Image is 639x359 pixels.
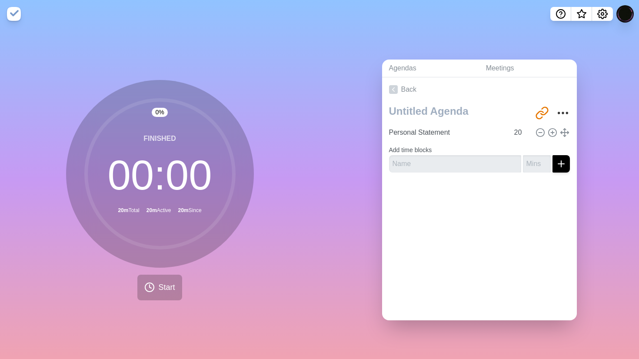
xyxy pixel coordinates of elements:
input: Mins [523,155,551,173]
button: Help [550,7,571,21]
input: Name [386,124,509,141]
label: Add time blocks [389,146,432,153]
img: timeblocks logo [7,7,21,21]
button: Settings [592,7,613,21]
a: Meetings [479,60,577,77]
button: Share link [533,104,551,122]
input: Name [389,155,521,173]
a: Agendas [382,60,479,77]
a: Back [382,77,577,102]
button: More [554,104,572,122]
span: Start [158,282,175,293]
button: Start [137,275,182,300]
button: What’s new [571,7,592,21]
input: Mins [511,124,532,141]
